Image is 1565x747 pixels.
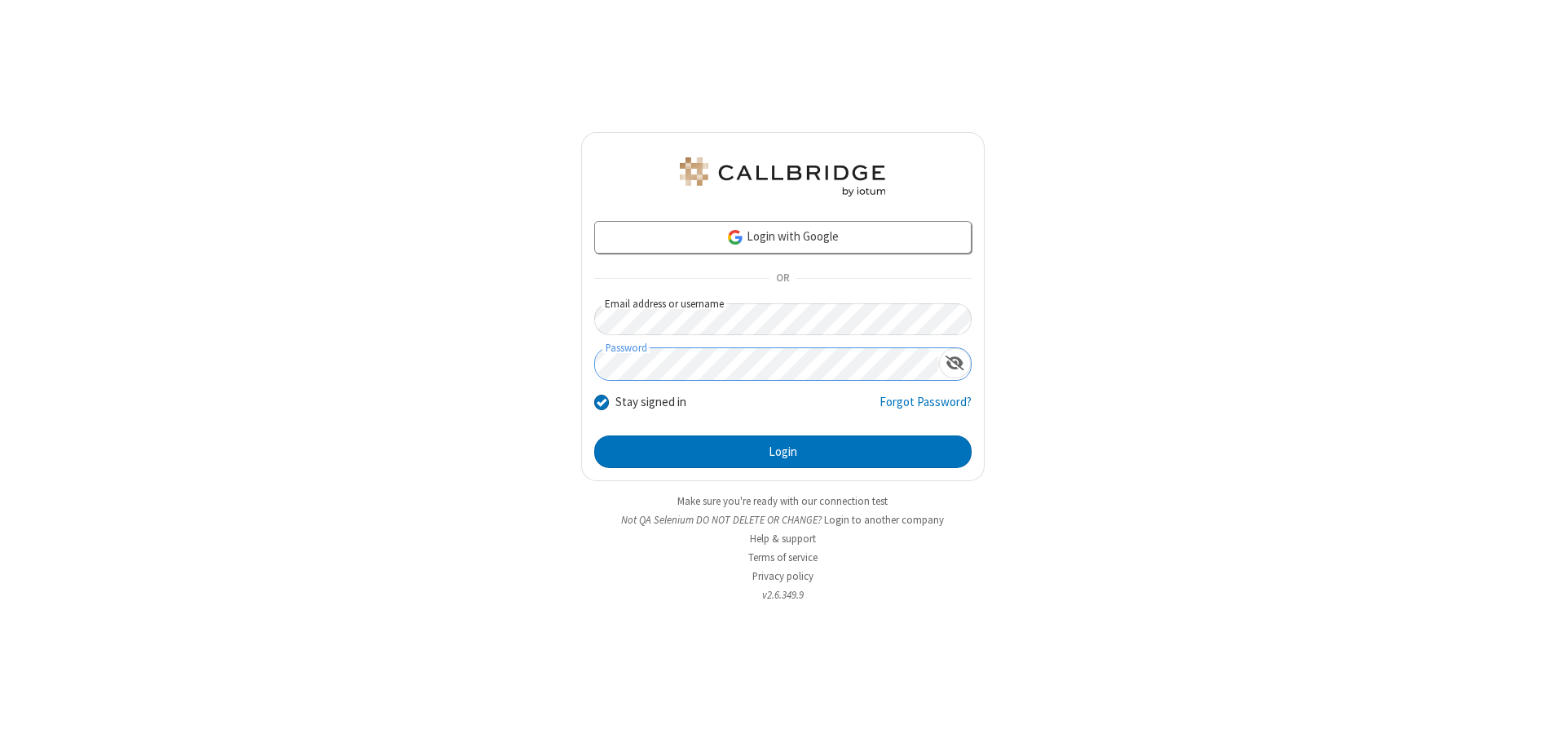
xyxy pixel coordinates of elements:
span: OR [769,267,796,290]
div: Show password [939,348,971,378]
img: QA Selenium DO NOT DELETE OR CHANGE [677,157,888,197]
label: Stay signed in [615,393,686,412]
a: Privacy policy [752,569,813,583]
img: google-icon.png [726,228,744,246]
input: Password [595,348,939,380]
a: Help & support [750,532,816,546]
a: Make sure you're ready with our connection test [677,494,888,508]
button: Login to another company [824,512,944,528]
li: v2.6.349.9 [581,587,985,603]
a: Login with Google [594,221,972,254]
a: Terms of service [748,550,818,564]
button: Login [594,435,972,468]
a: Forgot Password? [879,393,972,424]
li: Not QA Selenium DO NOT DELETE OR CHANGE? [581,512,985,528]
input: Email address or username [594,303,972,335]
